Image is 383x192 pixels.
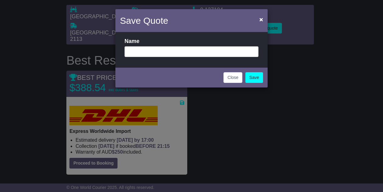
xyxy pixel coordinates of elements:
button: Close [223,72,242,83]
a: Save [245,72,263,83]
button: Close [256,13,266,26]
label: Name [125,38,139,45]
h4: Save Quote [120,14,168,27]
span: × [259,16,263,23]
